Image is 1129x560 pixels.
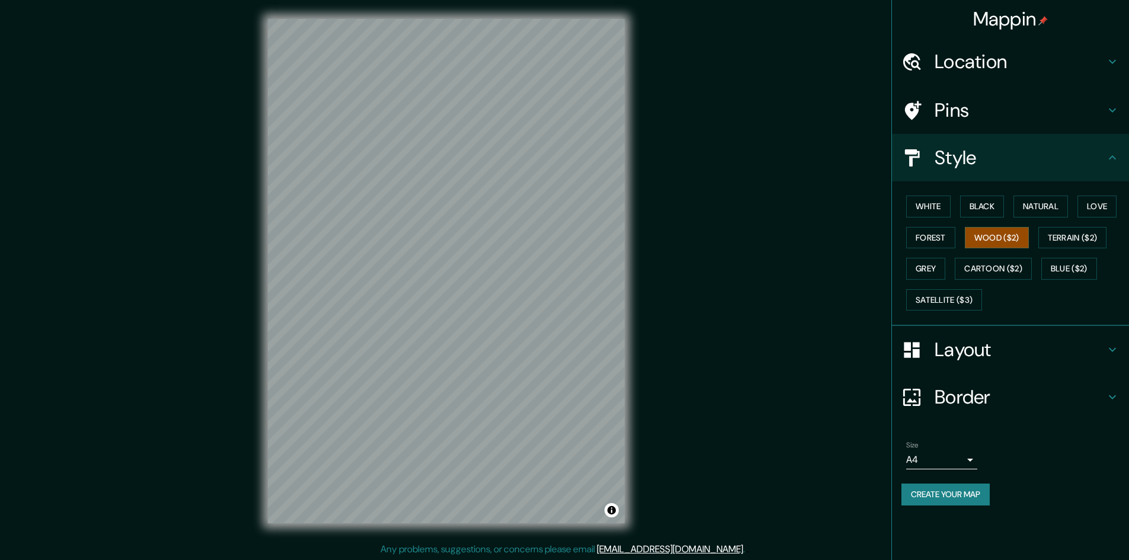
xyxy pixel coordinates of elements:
div: Pins [892,87,1129,134]
div: . [747,542,749,556]
button: Wood ($2) [965,227,1029,249]
div: . [745,542,747,556]
h4: Style [935,146,1105,169]
p: Any problems, suggestions, or concerns please email . [380,542,745,556]
button: Blue ($2) [1041,258,1097,280]
label: Size [906,440,919,450]
button: Black [960,196,1005,217]
h4: Layout [935,338,1105,361]
h4: Border [935,385,1105,409]
button: Grey [906,258,945,280]
h4: Pins [935,98,1105,122]
button: Forest [906,227,955,249]
a: [EMAIL_ADDRESS][DOMAIN_NAME] [597,543,743,555]
div: Border [892,373,1129,421]
button: Cartoon ($2) [955,258,1032,280]
button: Natural [1013,196,1068,217]
canvas: Map [268,19,625,523]
button: Create your map [901,484,990,505]
button: Toggle attribution [605,503,619,517]
button: Satellite ($3) [906,289,982,311]
div: Location [892,38,1129,85]
button: Love [1077,196,1117,217]
button: White [906,196,951,217]
h4: Mappin [973,7,1048,31]
div: A4 [906,450,977,469]
button: Terrain ($2) [1038,227,1107,249]
h4: Location [935,50,1105,73]
div: Layout [892,326,1129,373]
div: Style [892,134,1129,181]
iframe: Help widget launcher [1024,514,1116,547]
img: pin-icon.png [1038,16,1048,25]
